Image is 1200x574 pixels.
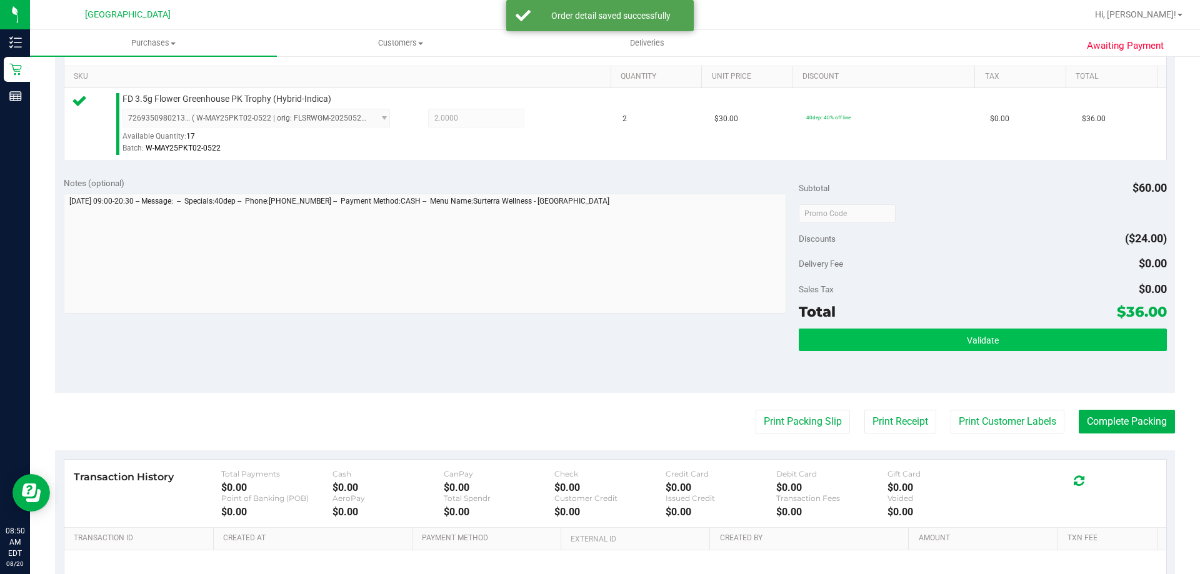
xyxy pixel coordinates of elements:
div: Debit Card [776,469,887,478]
div: $0.00 [554,482,666,493]
span: ($24.00) [1125,232,1167,245]
span: W-MAY25PKT02-0522 [146,144,221,152]
div: Available Quantity: [122,127,404,152]
span: Customers [277,37,523,49]
span: Discounts [799,227,836,250]
a: Created By [720,533,904,543]
span: 17 [186,132,195,141]
div: Issued Credit [666,493,777,503]
span: Subtotal [799,183,829,193]
a: Deliveries [524,30,771,56]
a: Tax [985,72,1061,82]
div: $0.00 [332,482,444,493]
div: $0.00 [666,482,777,493]
inline-svg: Retail [9,63,22,76]
button: Complete Packing [1079,410,1175,433]
a: SKU [74,72,606,82]
div: Transaction Fees [776,493,887,503]
div: $0.00 [776,482,887,493]
div: Order detail saved successfully [537,9,684,22]
div: AeroPay [332,493,444,503]
div: $0.00 [887,506,999,518]
div: Cash [332,469,444,478]
a: Transaction ID [74,533,209,543]
div: $0.00 [332,506,444,518]
input: Promo Code [799,204,896,223]
p: 08:50 AM EDT [6,525,24,559]
div: $0.00 [554,506,666,518]
button: Print Customer Labels [951,410,1064,433]
div: Total Payments [221,469,332,478]
div: $0.00 [444,506,555,518]
span: 2 [622,113,627,125]
div: Customer Credit [554,493,666,503]
span: $0.00 [1139,282,1167,295]
a: Payment Method [422,533,556,543]
span: Delivery Fee [799,259,843,269]
div: $0.00 [666,506,777,518]
div: $0.00 [221,506,332,518]
div: $0.00 [444,482,555,493]
button: Print Packing Slip [756,410,850,433]
inline-svg: Inventory [9,36,22,49]
a: Unit Price [712,72,788,82]
a: Customers [277,30,524,56]
div: Voided [887,493,999,503]
span: Notes (optional) [64,178,124,188]
span: $30.00 [714,113,738,125]
span: $36.00 [1082,113,1106,125]
inline-svg: Reports [9,90,22,102]
a: Quantity [621,72,697,82]
span: Validate [967,335,999,345]
iframe: Resource center [12,474,50,512]
span: Hi, [PERSON_NAME]! [1095,9,1176,19]
div: Gift Card [887,469,999,478]
span: $0.00 [990,113,1009,125]
button: Validate [799,329,1166,351]
span: Awaiting Payment [1087,39,1164,53]
span: $60.00 [1132,181,1167,194]
a: Amount [919,533,1053,543]
span: FD 3.5g Flower Greenhouse PK Trophy (Hybrid-Indica) [122,93,331,105]
span: $0.00 [1139,257,1167,270]
div: Credit Card [666,469,777,478]
th: External ID [561,528,709,550]
span: Total [799,303,836,320]
div: $0.00 [887,482,999,493]
div: $0.00 [221,482,332,493]
a: Purchases [30,30,277,56]
a: Discount [802,72,970,82]
span: Deliveries [613,37,681,49]
span: Batch: [122,144,144,152]
div: Point of Banking (POB) [221,493,332,503]
span: Purchases [30,37,277,49]
span: [GEOGRAPHIC_DATA] [85,9,171,20]
a: Txn Fee [1067,533,1152,543]
span: Sales Tax [799,284,834,294]
div: Total Spendr [444,493,555,503]
div: $0.00 [776,506,887,518]
p: 08/20 [6,559,24,568]
a: Total [1076,72,1152,82]
a: Created At [223,533,407,543]
div: CanPay [444,469,555,478]
span: $36.00 [1117,303,1167,320]
span: 40dep: 40% off line [806,114,851,121]
div: Check [554,469,666,478]
button: Print Receipt [864,410,936,433]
